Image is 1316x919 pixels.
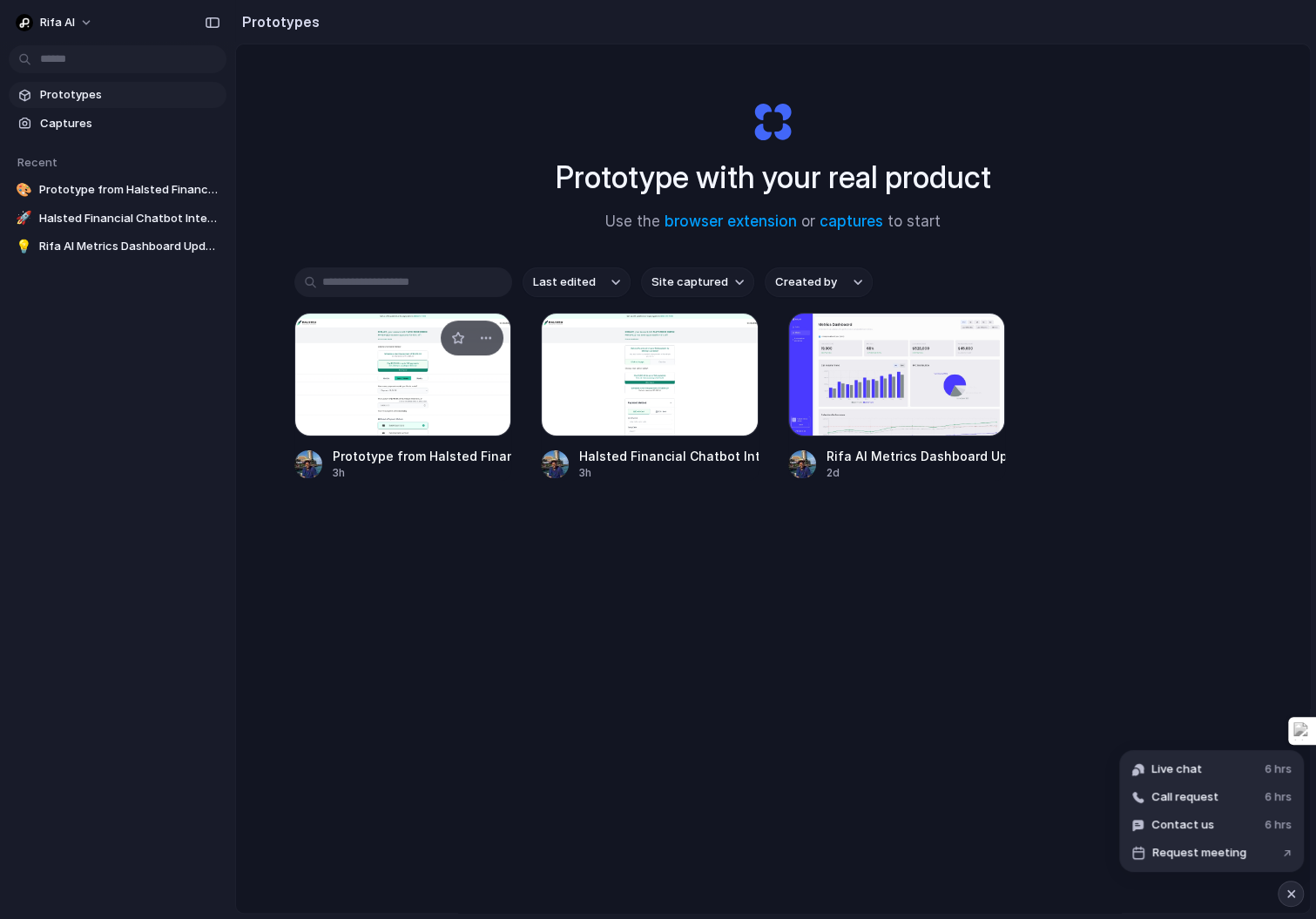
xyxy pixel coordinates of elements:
[9,111,226,137] a: Captures
[1124,811,1299,839] button: Contact us6 hrs
[523,267,631,297] button: Last edited
[1151,760,1202,778] span: Live chat
[40,86,219,104] span: Prototypes
[1151,816,1214,834] span: Contact us
[651,274,728,291] span: Site captured
[9,82,226,108] a: Prototypes
[40,115,219,132] span: Captures
[765,267,873,297] button: Created by
[533,274,596,291] span: Last edited
[9,233,226,260] a: 💡Rifa AI Metrics Dashboard Update
[605,211,941,233] span: Use the or to start
[235,11,320,32] h2: Prototypes
[9,206,226,232] a: 🚀Halsted Financial Chatbot Integration
[16,238,32,255] div: 💡
[39,238,219,255] span: Rifa AI Metrics Dashboard Update
[9,9,102,37] button: Rifa AI
[1265,788,1292,806] span: 6 hrs
[40,14,75,31] span: Rifa AI
[788,313,1006,481] a: Rifa AI Metrics Dashboard UpdateRifa AI Metrics Dashboard Update2d
[579,465,759,481] div: 3h
[1265,816,1292,834] span: 6 hrs
[827,447,1006,465] div: Rifa AI Metrics Dashboard Update
[39,181,219,199] span: Prototype from Halsted Financial Offers v2
[1283,844,1292,862] span: ↗
[9,177,226,203] a: 🎨Prototype from Halsted Financial Offers v2
[641,267,754,297] button: Site captured
[1265,760,1292,778] span: 6 hrs
[1124,783,1299,811] button: Call request6 hrs
[333,465,512,481] div: 3h
[1124,755,1299,783] button: Live chat6 hrs
[16,181,32,199] div: 🎨
[827,465,1006,481] div: 2d
[820,213,883,230] a: captures
[1152,844,1246,862] span: Request meeting
[1124,839,1299,867] button: Request meeting↗
[665,213,797,230] a: browser extension
[294,313,512,481] a: Prototype from Halsted Financial Offers v2Prototype from Halsted Financial Offers v23h
[541,313,759,481] a: Halsted Financial Chatbot IntegrationHalsted Financial Chatbot Integration3h
[17,155,57,169] span: Recent
[579,447,759,465] div: Halsted Financial Chatbot Integration
[775,274,837,291] span: Created by
[333,447,512,465] div: Prototype from Halsted Financial Offers v2
[16,210,32,227] div: 🚀
[39,210,219,227] span: Halsted Financial Chatbot Integration
[556,154,991,200] h1: Prototype with your real product
[1151,788,1218,806] span: Call request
